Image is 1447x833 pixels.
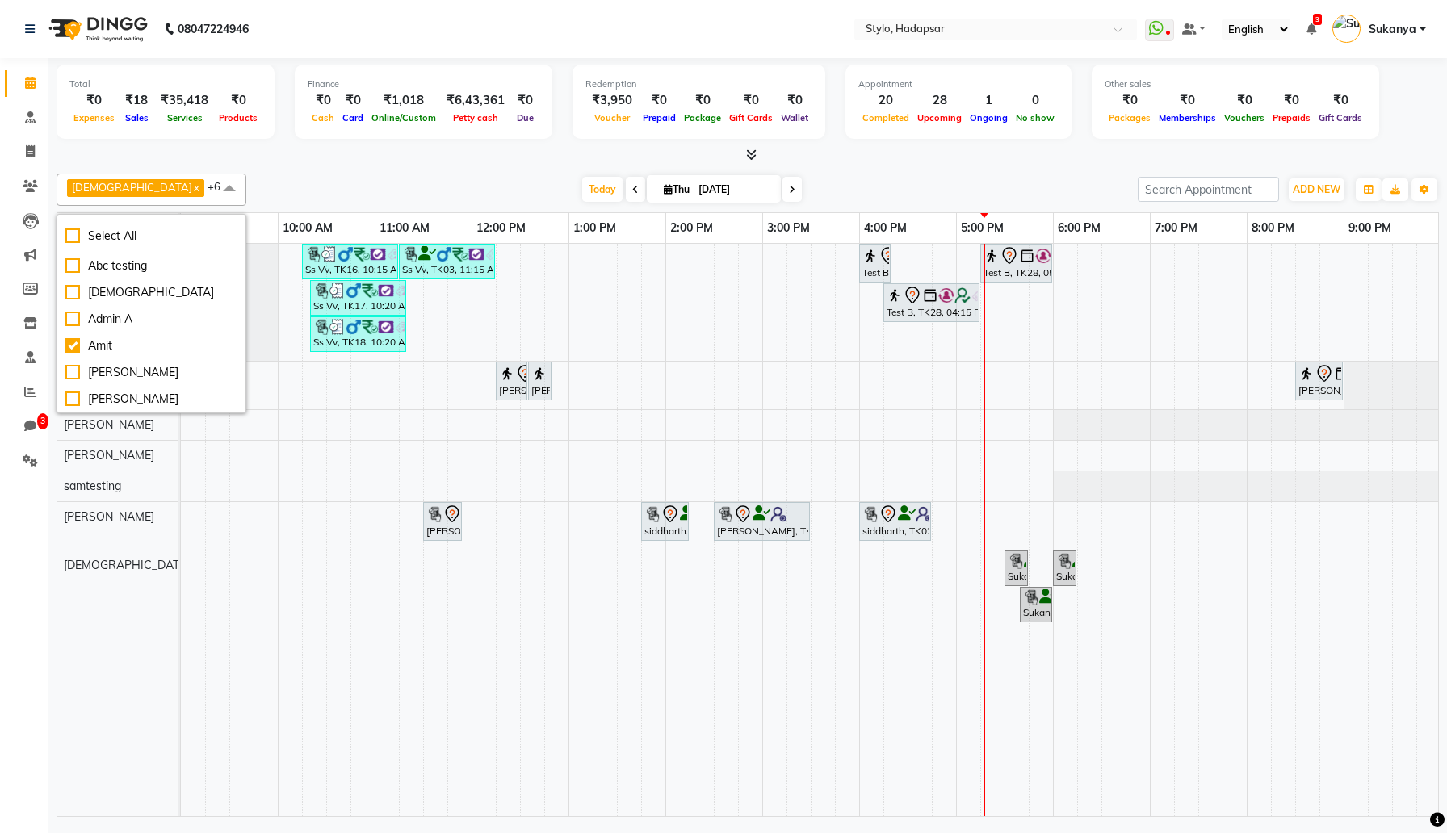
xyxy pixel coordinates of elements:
[1155,91,1220,110] div: ₹0
[643,504,687,538] div: siddharth, TK02, 01:45 PM-02:15 PM, Orange Facial 2
[1293,183,1340,195] span: ADD NEW
[861,504,929,538] div: siddharth, TK02, 04:00 PM-04:45 PM, TEST AJ 1
[367,91,440,110] div: ₹1,018
[1269,112,1315,123] span: Prepaids
[401,246,493,277] div: Ss Vv, TK03, 11:15 AM-12:15 PM, [PERSON_NAME] Facial2
[308,77,539,91] div: Finance
[1332,15,1361,43] img: Sukanya
[5,413,44,440] a: 3
[312,319,405,350] div: Ss Vv, TK18, 10:20 AM-11:20 AM, [PERSON_NAME] Facial2
[639,91,680,110] div: ₹0
[1289,178,1344,201] button: ADD NEW
[860,216,911,240] a: 4:00 PM
[64,558,190,572] span: [DEMOGRAPHIC_DATA]
[65,284,237,301] div: [DEMOGRAPHIC_DATA]
[1315,91,1366,110] div: ₹0
[511,91,539,110] div: ₹0
[1105,91,1155,110] div: ₹0
[64,509,154,524] span: [PERSON_NAME]
[1269,91,1315,110] div: ₹0
[65,364,237,381] div: [PERSON_NAME]
[1105,112,1155,123] span: Packages
[37,413,48,429] span: 3
[65,257,237,274] div: Abc testing
[449,112,502,123] span: Petty cash
[777,112,812,123] span: Wallet
[1220,91,1269,110] div: ₹0
[1313,14,1322,25] span: 3
[982,246,1051,280] div: Test B, TK28, 05:15 PM-06:00 PM, [DEMOGRAPHIC_DATA] Schwarzkopf Amonia Free Hair Color
[763,216,814,240] a: 3:00 PM
[338,91,367,110] div: ₹0
[65,337,237,354] div: Amit
[1369,21,1416,38] span: Sukanya
[680,112,725,123] span: Package
[65,228,237,245] div: Select All
[1012,112,1059,123] span: No show
[585,77,812,91] div: Redemption
[178,6,249,52] b: 08047224946
[1012,91,1059,110] div: 0
[69,112,119,123] span: Expenses
[119,91,154,110] div: ₹18
[41,6,152,52] img: logo
[639,112,680,123] span: Prepaid
[72,181,192,194] span: [DEMOGRAPHIC_DATA]
[208,180,233,193] span: +6
[65,391,237,408] div: [PERSON_NAME]
[966,91,1012,110] div: 1
[367,112,440,123] span: Online/Custom
[497,364,526,398] div: [PERSON_NAME], TK21, 12:15 PM-12:35 PM, Automation-service1
[966,112,1012,123] span: Ongoing
[375,216,434,240] a: 11:00 AM
[192,181,199,194] a: x
[215,112,262,123] span: Products
[1155,112,1220,123] span: Memberships
[777,91,812,110] div: ₹0
[154,91,215,110] div: ₹35,418
[64,417,154,432] span: [PERSON_NAME]
[861,246,889,280] div: Test B, TK28, 04:00 PM-04:20 PM, Automation-service1
[312,283,405,313] div: Ss Vv, TK17, 10:20 AM-11:20 AM, [PERSON_NAME] Facial2
[725,112,777,123] span: Gift Cards
[858,77,1059,91] div: Appointment
[1006,553,1026,584] div: Sukanya Test 1, TK31, 05:30 PM-05:40 PM, KIDS HAIR CUT (UPTO 10 YEARS) ([DEMOGRAPHIC_DATA])
[885,286,978,320] div: Test B, TK28, 04:15 PM-05:15 PM, [DEMOGRAPHIC_DATA] Hair ironing
[1297,364,1341,398] div: [PERSON_NAME], TK30, 08:30 PM-09:00 PM, Orange Facial 2
[513,112,538,123] span: Due
[694,178,774,202] input: 2025-09-04
[569,216,620,240] a: 1:00 PM
[338,112,367,123] span: Card
[69,91,119,110] div: ₹0
[304,246,396,277] div: Ss Vv, TK16, 10:15 AM-11:15 AM, [PERSON_NAME] Facial2
[582,177,623,202] span: Today
[279,216,337,240] a: 10:00 AM
[585,91,639,110] div: ₹3,950
[308,91,338,110] div: ₹0
[215,91,262,110] div: ₹0
[472,216,530,240] a: 12:00 PM
[163,112,207,123] span: Services
[858,112,913,123] span: Completed
[1306,22,1316,36] a: 3
[725,91,777,110] div: ₹0
[913,91,966,110] div: 28
[1105,77,1366,91] div: Other sales
[65,311,237,328] div: Admin A
[1220,112,1269,123] span: Vouchers
[913,112,966,123] span: Upcoming
[1138,177,1279,202] input: Search Appointment
[660,183,694,195] span: Thu
[858,91,913,110] div: 20
[69,77,262,91] div: Total
[1151,216,1202,240] a: 7:00 PM
[590,112,634,123] span: Voucher
[425,504,460,538] div: [PERSON_NAME], TK02, 11:30 AM-11:55 AM, ABCD Facial
[1054,216,1105,240] a: 6:00 PM
[957,216,1008,240] a: 5:00 PM
[680,91,725,110] div: ₹0
[64,479,121,493] span: samtesting
[1021,589,1051,620] div: Sukanya Test 1, TK31, 05:40 PM-06:00 PM, HAIR CUT WITH WASH ([DEMOGRAPHIC_DATA])
[715,504,808,538] div: [PERSON_NAME], TK02, 02:30 PM-03:30 PM, [PERSON_NAME] Facial2
[1344,216,1395,240] a: 9:00 PM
